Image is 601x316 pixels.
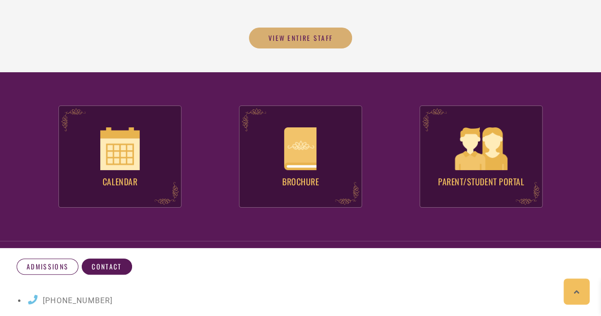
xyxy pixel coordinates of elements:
[27,262,68,271] span: Admissions
[43,296,113,305] span: [PHONE_NUMBER]
[26,296,113,305] a: [PHONE_NUMBER]
[239,105,362,208] a: Brochure
[92,262,122,271] span: Contact
[420,170,542,186] h4: Parent/Student Portal
[239,170,362,186] h4: Brochure
[268,34,333,42] span: View Entire Staff
[58,105,181,208] a: Calendar
[17,259,78,275] a: Admissions
[249,28,353,48] a: View Entire Staff
[59,170,181,186] h4: Calendar
[284,127,316,170] img: icon_brochure@4x.png
[455,127,507,170] img: icon_parental_portal@4x-e1568348948872.png
[82,259,132,275] a: Contact
[100,127,140,170] img: icon_calendar@4x.png
[420,105,543,208] a: Parent/Student Portal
